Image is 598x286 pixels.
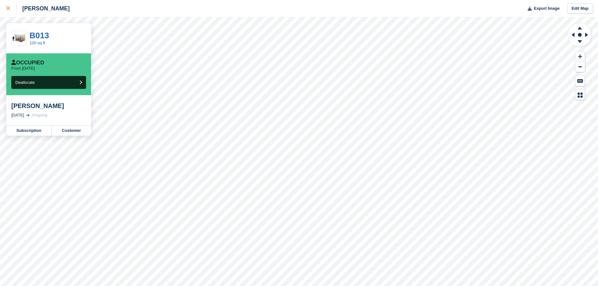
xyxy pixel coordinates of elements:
[11,102,86,110] div: [PERSON_NAME]
[11,60,44,66] div: Occupied
[567,3,593,14] a: Edit Map
[11,112,24,118] div: [DATE]
[11,66,35,71] p: From [DATE]
[52,126,91,136] a: Customer
[26,114,30,116] img: arrow-right-light-icn-cde0832a797a2874e46488d9cf13f60e5c3a73dbe684e267c42b8395dfbc2abf.svg
[30,40,45,45] a: 100 sq ft
[6,126,52,136] a: Subscription
[32,112,47,118] div: Ongoing
[15,80,35,85] span: Deallocate
[524,3,560,14] button: Export Image
[11,76,86,89] button: Deallocate
[534,5,559,12] span: Export Image
[575,62,585,72] button: Zoom Out
[575,90,585,100] button: Map Legend
[17,5,70,12] div: [PERSON_NAME]
[575,76,585,86] button: Keyboard Shortcuts
[30,31,49,40] a: B013
[575,51,585,62] button: Zoom In
[12,33,26,44] img: 100-sqft-unit.jpg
